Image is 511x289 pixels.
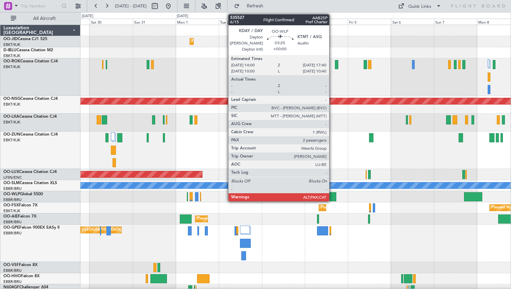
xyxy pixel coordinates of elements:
a: EBKT/KJK [3,208,20,213]
a: EBKT/KJK [3,53,20,58]
div: Wed 3 [262,19,305,25]
a: OO-GPEFalcon 900EX EASy II [3,226,59,230]
div: Thu 4 [305,19,348,25]
input: Trip Number [21,1,59,11]
a: LFSN/ENC [3,175,22,180]
button: All Aircraft [7,13,73,24]
a: OO-LUXCessna Citation CJ4 [3,170,57,174]
div: Quick Links [408,3,431,10]
span: OO-LXA [3,115,19,119]
a: EBBR/BRU [3,197,22,202]
span: OO-HHO [3,274,21,278]
a: OO-SLMCessna Citation XLS [3,181,57,185]
span: OO-FSX [3,203,19,207]
button: Refresh [231,1,271,11]
span: [DATE] - [DATE] [115,3,147,9]
a: OO-ZUNCessna Citation CJ4 [3,133,58,137]
a: EBKT/KJK [3,64,20,69]
div: [DATE] [177,13,188,19]
div: Sun 31 [133,19,176,25]
a: OO-VSFFalcon 8X [3,263,38,267]
div: Sun 7 [434,19,477,25]
a: OO-AIEFalcon 7X [3,214,36,219]
div: Tue 2 [219,19,262,25]
span: OO-ROK [3,59,20,63]
a: OO-LXACessna Citation CJ4 [3,115,57,119]
span: OO-SLM [3,181,20,185]
div: Planned Maint Kortrijk-[GEOGRAPHIC_DATA] [321,203,399,213]
div: [DATE] [82,13,93,19]
div: Planned Maint Kortrijk-[GEOGRAPHIC_DATA] [192,36,270,47]
a: EBKT/KJK [3,138,20,143]
span: OO-JID [3,37,18,41]
a: OO-WLPGlobal 5500 [3,192,43,196]
span: Refresh [241,4,269,8]
a: EBBR/BRU [3,231,22,236]
span: OO-LUX [3,170,19,174]
span: OO-VSF [3,263,19,267]
a: OO-HHOFalcon 8X [3,274,40,278]
a: EBBR/BRU [3,186,22,191]
a: OO-ROKCessna Citation CJ4 [3,59,58,63]
a: OO-FSXFalcon 7X [3,203,38,207]
span: OO-GPE [3,226,19,230]
a: D-IBLUCessna Citation M2 [3,48,53,52]
span: OO-NSG [3,97,20,101]
span: OO-WLP [3,192,20,196]
a: EBKT/KJK [3,42,20,47]
div: No Crew [GEOGRAPHIC_DATA] ([GEOGRAPHIC_DATA] National) [264,48,377,58]
span: OO-AIE [3,214,18,219]
div: Sat 6 [391,19,434,25]
div: Planned Maint [GEOGRAPHIC_DATA] ([GEOGRAPHIC_DATA]) [197,214,303,224]
a: EBKT/KJK [3,102,20,107]
a: OO-JIDCessna CJ1 525 [3,37,47,41]
span: OO-ZUN [3,133,20,137]
a: OO-NSGCessna Citation CJ4 [3,97,58,101]
a: EBBR/BRU [3,220,22,225]
a: EBBR/BRU [3,279,22,284]
span: D-IBLU [3,48,17,52]
a: EBKT/KJK [3,120,20,125]
a: EBBR/BRU [3,268,22,273]
button: Quick Links [395,1,445,11]
div: Sat 30 [90,19,132,25]
span: All Aircraft [18,16,71,21]
div: Fri 5 [348,19,391,25]
div: Mon 1 [176,19,219,25]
